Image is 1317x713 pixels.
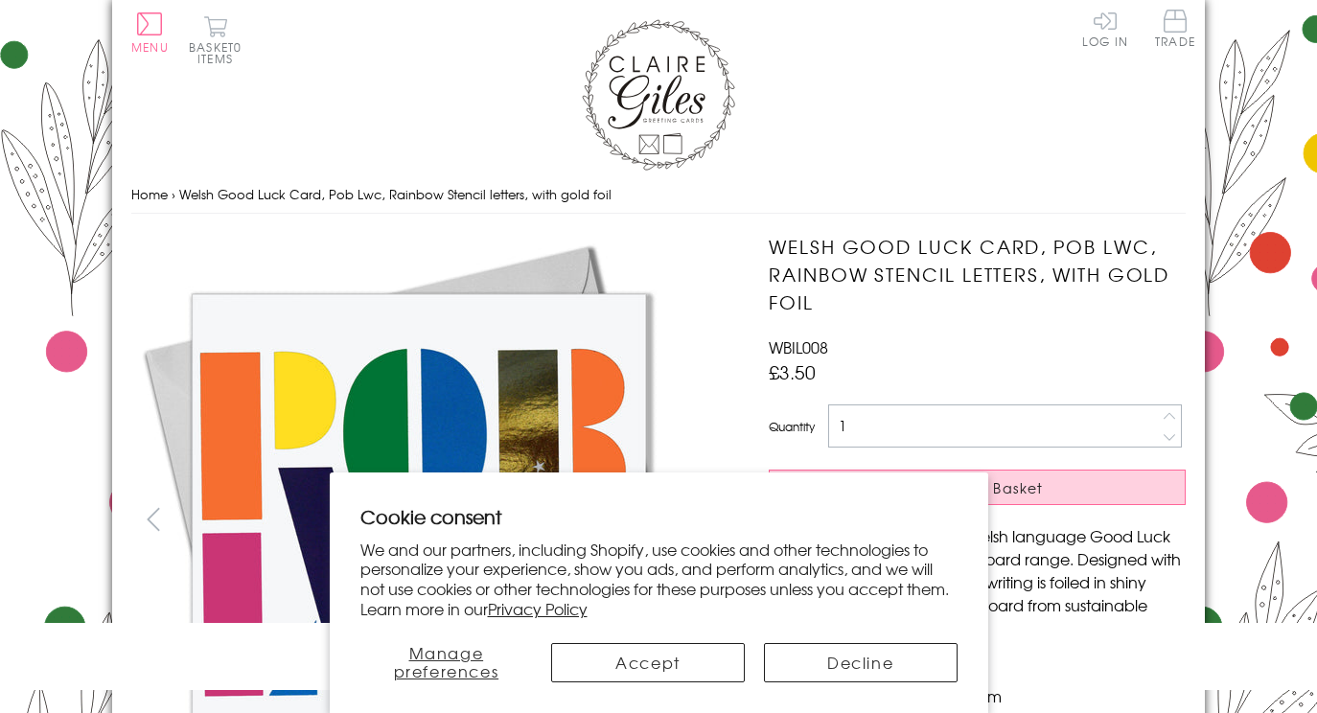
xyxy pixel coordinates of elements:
label: Quantity [769,418,815,435]
p: We and our partners, including Shopify, use cookies and other technologies to personalize your ex... [360,540,958,619]
button: Manage preferences [360,643,533,682]
h1: Welsh Good Luck Card, Pob Lwc, Rainbow Stencil letters, with gold foil [769,233,1186,315]
button: Accept [551,643,745,682]
span: WBIL008 [769,335,828,358]
button: Menu [131,12,169,53]
nav: breadcrumbs [131,175,1186,215]
button: Decline [764,643,958,682]
a: Trade [1155,10,1195,51]
a: Log In [1082,10,1128,47]
button: prev [131,497,174,540]
h2: Cookie consent [360,503,958,530]
span: £3.50 [769,358,816,385]
span: Trade [1155,10,1195,47]
a: Privacy Policy [488,597,588,620]
span: Welsh Good Luck Card, Pob Lwc, Rainbow Stencil letters, with gold foil [179,185,612,203]
span: › [172,185,175,203]
img: Claire Giles Greetings Cards [582,19,735,171]
span: Add to Basket [935,478,1044,497]
span: 0 items [197,38,242,67]
button: Add to Basket [769,470,1186,505]
a: Home [131,185,168,203]
span: Manage preferences [394,641,499,682]
span: Menu [131,38,169,56]
button: Basket0 items [189,15,242,64]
